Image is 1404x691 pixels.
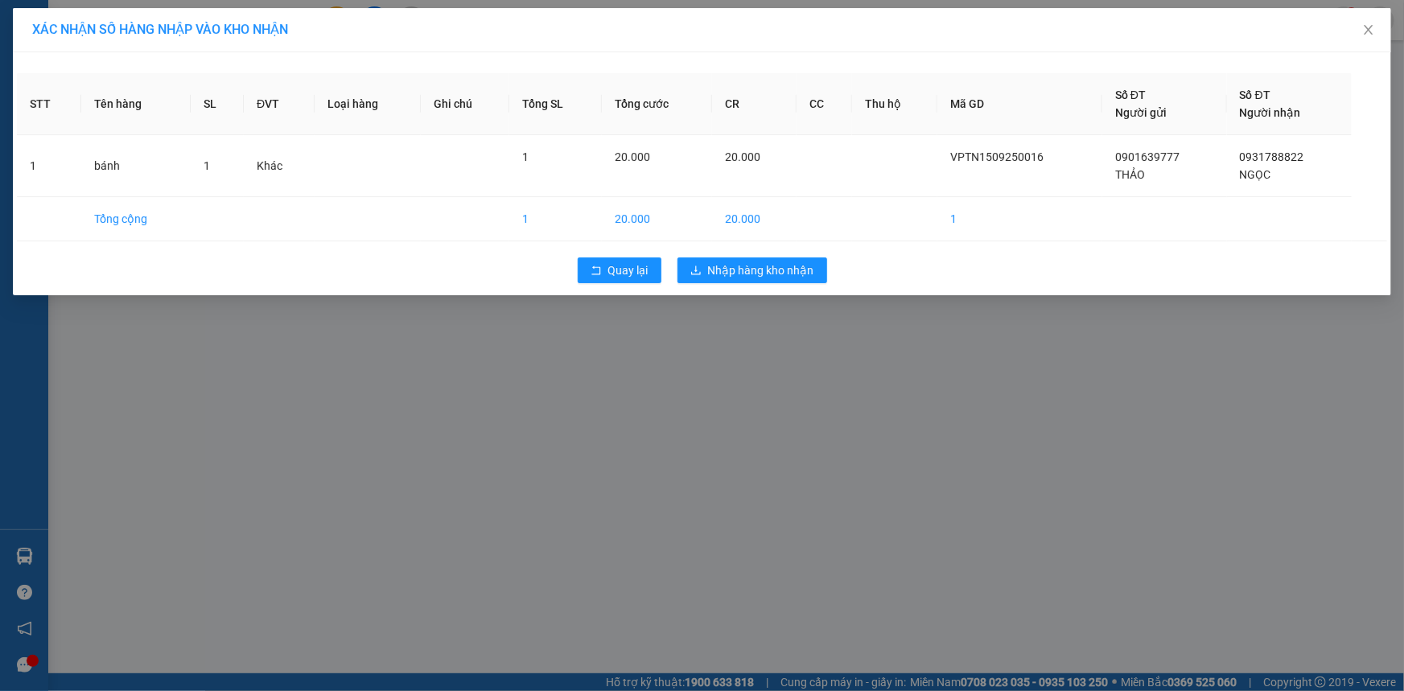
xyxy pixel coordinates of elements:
th: STT [17,73,81,135]
span: Quay lại [608,261,648,279]
th: Tên hàng [81,73,190,135]
span: Số ĐT [1240,88,1270,101]
span: 0931788822 [1240,150,1304,163]
span: Người gửi [1115,106,1167,119]
td: bánh [81,135,190,197]
th: Loại hàng [315,73,420,135]
td: 1 [937,197,1102,241]
th: CC [797,73,852,135]
span: 1 [522,150,529,163]
span: XÁC NHẬN SỐ HÀNG NHẬP VÀO KHO NHẬN [32,22,288,37]
span: Người nhận [1240,106,1301,119]
td: 1 [17,135,81,197]
td: Tổng cộng [81,197,190,241]
span: 1 [204,159,210,172]
span: 20.000 [615,150,650,163]
th: Tổng SL [509,73,602,135]
td: 20.000 [602,197,712,241]
th: ĐVT [244,73,315,135]
span: 0901639777 [1115,150,1180,163]
th: Thu hộ [852,73,937,135]
span: VPTN1509250016 [950,150,1044,163]
th: Mã GD [937,73,1102,135]
span: rollback [591,265,602,278]
th: Ghi chú [421,73,510,135]
span: download [690,265,702,278]
th: Tổng cước [602,73,712,135]
span: NGỌC [1240,168,1271,181]
span: Số ĐT [1115,88,1146,101]
th: CR [712,73,797,135]
th: SL [191,73,244,135]
td: 1 [509,197,602,241]
span: close [1362,23,1375,36]
span: 20.000 [725,150,760,163]
td: 20.000 [712,197,797,241]
button: downloadNhập hàng kho nhận [677,257,827,283]
span: Nhập hàng kho nhận [708,261,814,279]
td: Khác [244,135,315,197]
button: Close [1346,8,1391,53]
button: rollbackQuay lại [578,257,661,283]
span: THẢO [1115,168,1145,181]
